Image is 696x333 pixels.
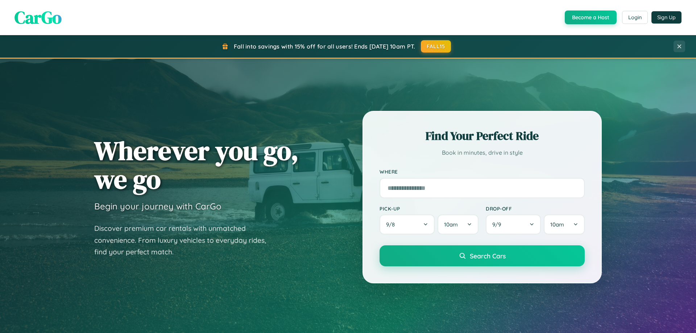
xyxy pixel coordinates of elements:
[386,221,398,228] span: 9 / 8
[470,252,506,260] span: Search Cars
[421,40,451,53] button: FALL15
[380,169,585,175] label: Where
[565,11,617,24] button: Become a Host
[438,215,478,234] button: 10am
[380,205,478,212] label: Pick-up
[622,11,648,24] button: Login
[486,215,541,234] button: 9/9
[94,201,221,212] h3: Begin your journey with CarGo
[380,245,585,266] button: Search Cars
[380,215,435,234] button: 9/8
[94,222,275,258] p: Discover premium car rentals with unmatched convenience. From luxury vehicles to everyday rides, ...
[94,136,299,193] h1: Wherever you go, we go
[492,221,505,228] span: 9 / 9
[380,128,585,144] h2: Find Your Perfect Ride
[444,221,458,228] span: 10am
[550,221,564,228] span: 10am
[234,43,415,50] span: Fall into savings with 15% off for all users! Ends [DATE] 10am PT.
[14,5,62,29] span: CarGo
[544,215,585,234] button: 10am
[380,147,585,158] p: Book in minutes, drive in style
[486,205,585,212] label: Drop-off
[651,11,681,24] button: Sign Up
